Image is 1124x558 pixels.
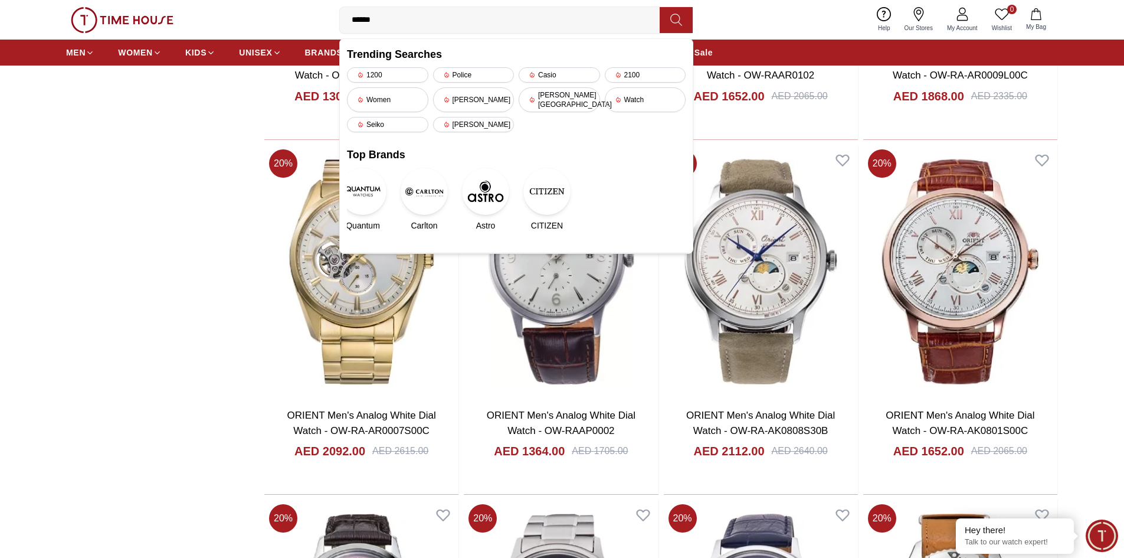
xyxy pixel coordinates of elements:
span: Wishlist [987,24,1017,32]
div: Seiko [347,117,428,132]
a: ORIENT Men's Analog White Dial Watch - OW-RA-AK0808S30B [686,410,835,436]
a: WOMEN [118,42,162,63]
img: ... [71,7,173,33]
h4: AED 2112.00 [693,443,764,459]
a: CITIZENCITIZEN [531,168,563,231]
img: Carlton [401,168,448,215]
h4: AED 1304.00 [294,88,365,105]
span: 0 [1007,5,1017,14]
a: Help [871,5,897,35]
div: [PERSON_NAME][GEOGRAPHIC_DATA] [519,87,600,112]
h4: AED 1652.00 [893,443,964,459]
a: UNISEX [239,42,281,63]
span: Quantum [346,220,380,231]
div: Hey there! [965,524,1065,536]
span: Our Stores [900,24,938,32]
h4: AED 1868.00 [893,88,964,105]
div: AED 2615.00 [372,444,428,458]
span: 20 % [868,504,896,533]
img: CITIZEN [523,168,571,215]
img: Astro [462,168,509,215]
h4: AED 2092.00 [294,443,365,459]
span: BRANDS [305,47,343,58]
img: ORIENT Men's Analog White Dial Watch - OW-RA-AK0801S00C [863,145,1057,399]
span: CITIZEN [531,220,563,231]
a: KIDS [185,42,215,63]
span: 20 % [668,504,697,533]
a: MEN [66,42,94,63]
a: QuantumQuantum [347,168,379,231]
img: Quantum [339,168,386,215]
div: Women [347,87,428,112]
img: ORIENT Men's Analog White Dial Watch - OW-RA-AR0007S00C [264,145,458,399]
span: Carlton [411,220,437,231]
h2: Trending Searches [347,46,686,63]
div: AED 2065.00 [971,444,1027,458]
span: KIDS [185,47,207,58]
span: 20 % [868,149,896,178]
div: [PERSON_NAME] [433,87,515,112]
span: My Account [942,24,982,32]
button: My Bag [1019,6,1053,34]
a: AstroAstro [470,168,502,231]
div: Watch [605,87,686,112]
span: 20 % [269,149,297,178]
span: My Bag [1021,22,1051,31]
h2: Top Brands [347,146,686,163]
div: Police [433,67,515,83]
span: 20 % [269,504,297,533]
div: AED 2065.00 [772,89,828,103]
span: UNISEX [239,47,272,58]
div: 1200 [347,67,428,83]
a: ORIENT Men's Analog White Dial Watch - OW-RAAP0002 [487,410,635,436]
a: 0Wishlist [985,5,1019,35]
span: Help [873,24,895,32]
span: 20 % [468,504,497,533]
span: Astro [476,220,496,231]
div: AED 1705.00 [572,444,628,458]
h4: AED 1364.00 [494,443,565,459]
a: Our Stores [897,5,940,35]
div: AED 2335.00 [971,89,1027,103]
img: ORIENT Men's Analog White Dial Watch - OW-RAAP0002 [464,145,658,399]
a: BRANDS [305,42,343,63]
span: WOMEN [118,47,153,58]
a: ORIENT Men's Analog White Dial Watch - OW-RA-AR0007S00C [287,410,435,436]
div: Chat Widget [1086,520,1118,552]
p: Talk to our watch expert! [965,537,1065,547]
img: ORIENT Men's Analog White Dial Watch - OW-RA-AK0808S30B [664,145,858,399]
div: Casio [519,67,600,83]
span: MEN [66,47,86,58]
a: CarltonCarlton [408,168,440,231]
div: AED 2640.00 [772,444,828,458]
div: [PERSON_NAME] [433,117,515,132]
h4: AED 1652.00 [693,88,764,105]
a: ORIENT Men's Analog White Dial Watch - OW-RA-AK0801S00C [886,410,1034,436]
div: 2100 [605,67,686,83]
